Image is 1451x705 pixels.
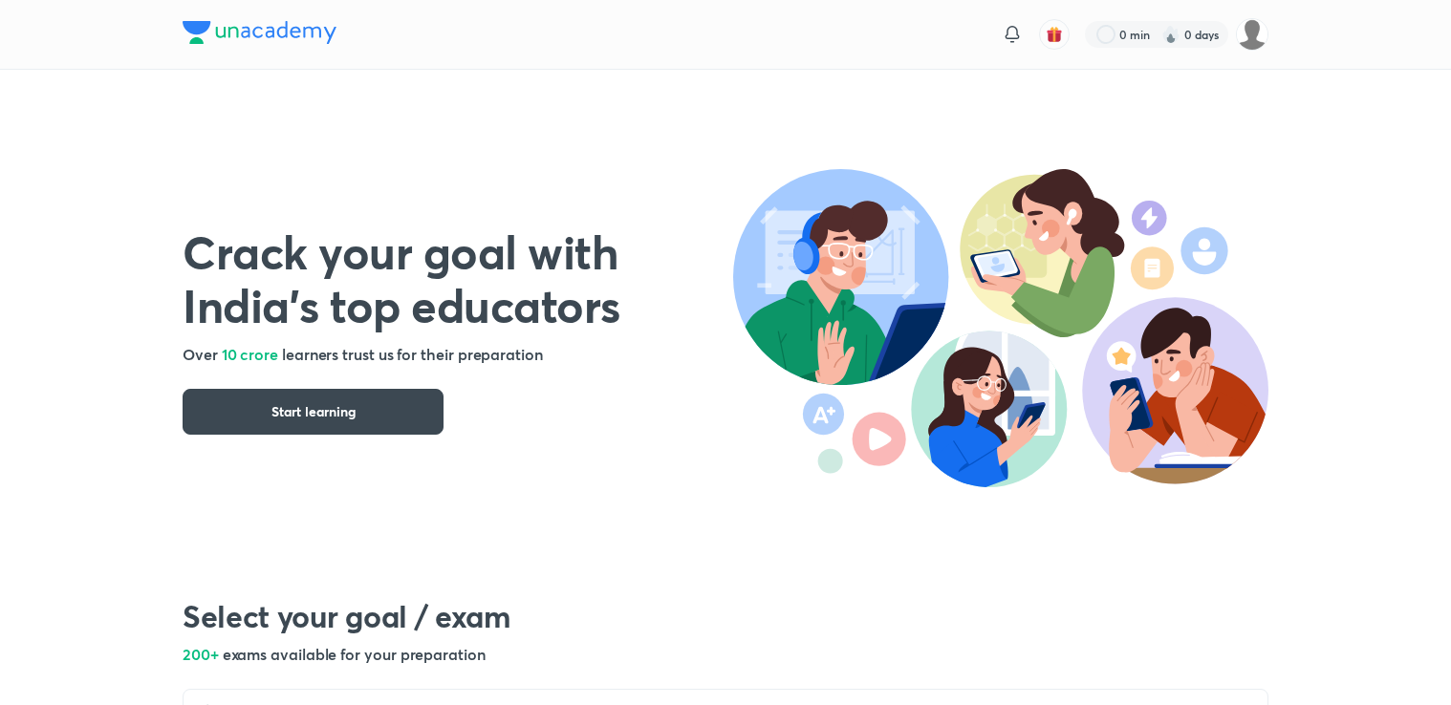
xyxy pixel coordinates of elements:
[1236,18,1268,51] img: Nandana Sethulakshmi
[183,21,336,44] img: Company Logo
[1039,19,1070,50] button: avatar
[183,389,444,435] button: Start learning
[183,643,1268,666] h5: 200+
[271,402,356,421] span: Start learning
[183,224,733,331] h1: Crack your goal with India’s top educators
[223,644,486,664] span: exams available for your preparation
[733,169,1268,487] img: header
[1046,26,1063,43] img: avatar
[183,597,1268,635] h2: Select your goal / exam
[222,344,278,364] span: 10 crore
[183,343,733,366] h5: Over learners trust us for their preparation
[1161,25,1180,44] img: streak
[183,21,336,49] a: Company Logo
